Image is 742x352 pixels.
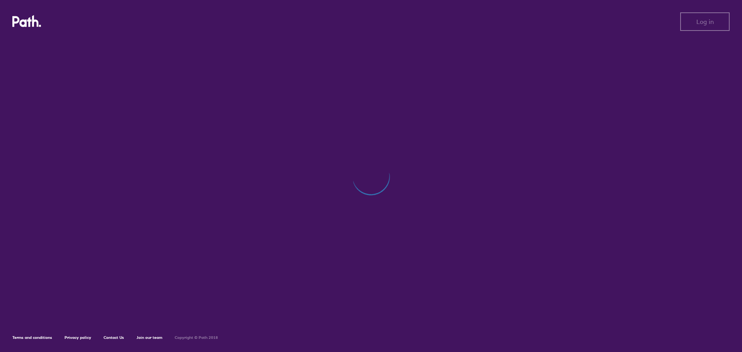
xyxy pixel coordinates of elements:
[65,335,91,340] a: Privacy policy
[12,335,52,340] a: Terms and conditions
[136,335,162,340] a: Join our team
[696,18,714,25] span: Log in
[104,335,124,340] a: Contact Us
[680,12,730,31] button: Log in
[175,335,218,340] h6: Copyright © Path 2018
